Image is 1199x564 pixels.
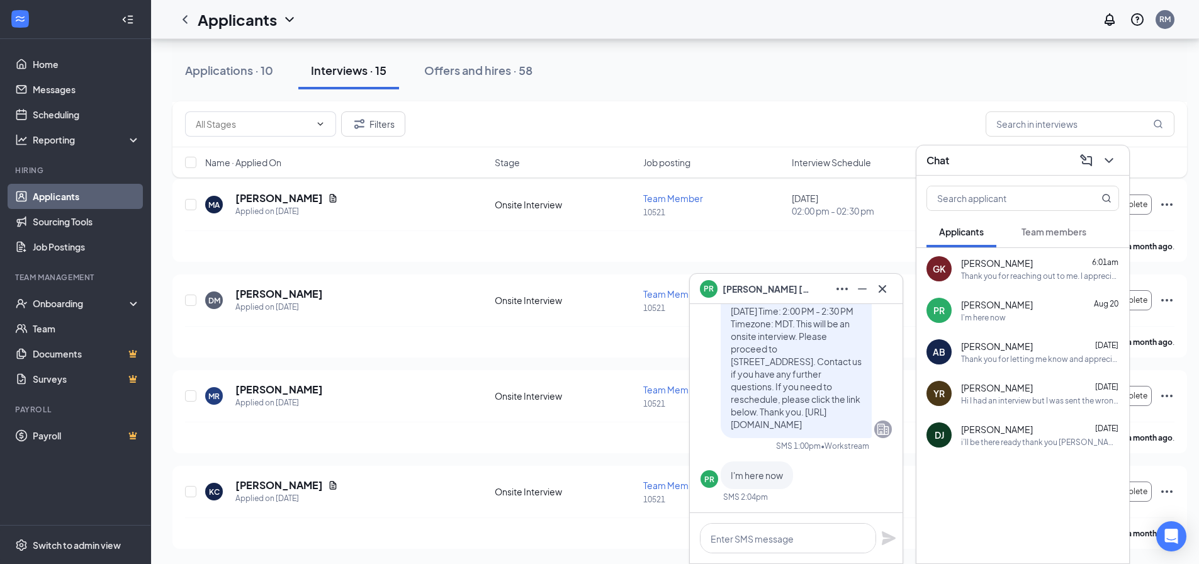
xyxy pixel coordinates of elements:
span: Team Member [643,384,703,395]
svg: Document [328,193,338,203]
span: Interview Schedule [792,156,871,169]
svg: Analysis [15,133,28,146]
button: Cross [872,279,892,299]
input: Search applicant [927,186,1076,210]
div: Open Intercom Messenger [1156,521,1186,551]
span: • Workstream [821,441,869,451]
svg: Plane [881,531,896,546]
div: PR [933,304,945,317]
span: [PERSON_NAME] [961,340,1033,352]
p: 10521 [643,494,784,505]
span: 02:00 pm - 02:30 pm [792,205,933,217]
div: Payroll [15,404,138,415]
a: Scheduling [33,102,140,127]
a: Team [33,316,140,341]
div: MA [208,200,220,210]
button: ChevronDown [1099,150,1119,171]
span: I'm here now [731,470,783,481]
div: I'm here now [961,312,1006,323]
svg: Cross [875,281,890,296]
svg: MagnifyingGlass [1153,119,1163,129]
b: a month ago [1127,433,1173,443]
p: 10521 [643,398,784,409]
span: [DATE] [1095,382,1118,392]
svg: ChevronDown [1101,153,1117,168]
svg: WorkstreamLogo [14,13,26,25]
div: Thank you for letting me know and appreciate it. Hopefully I get a call back and have a great day. [961,354,1119,364]
div: Reporting [33,133,141,146]
span: Team members [1022,226,1086,237]
div: Interviews · 15 [311,62,386,78]
span: [PERSON_NAME] [PERSON_NAME] [723,282,811,296]
input: All Stages [196,117,310,131]
span: Team Member [643,193,703,204]
div: Onboarding [33,297,130,310]
button: Ellipses [832,279,852,299]
b: a month ago [1127,337,1173,347]
span: Aug 20 [1094,299,1118,308]
a: Messages [33,77,140,102]
div: Switch to admin view [33,539,121,551]
span: [DATE] [1095,424,1118,433]
svg: Notifications [1102,12,1117,27]
svg: UserCheck [15,297,28,310]
div: Team Management [15,272,138,283]
div: KC [209,487,220,497]
a: ChevronLeft [177,12,193,27]
span: Job posting [643,156,690,169]
b: a month ago [1127,242,1173,251]
button: Filter Filters [341,111,405,137]
div: Onsite Interview [495,198,636,211]
h1: Applicants [198,9,277,30]
div: SMS 2:04pm [723,492,768,502]
h3: Chat [926,154,949,167]
div: Applied on [DATE] [235,397,323,409]
a: Job Postings [33,234,140,259]
div: Applications · 10 [185,62,273,78]
div: RM [1159,14,1171,25]
svg: Minimize [855,281,870,296]
button: ComposeMessage [1076,150,1096,171]
div: Applied on [DATE] [235,492,338,505]
h5: [PERSON_NAME] [235,478,323,492]
div: Offers and hires · 58 [424,62,532,78]
span: [PERSON_NAME] [961,298,1033,311]
span: Name · Applied On [205,156,281,169]
a: Applicants [33,184,140,209]
div: Onsite Interview [495,294,636,307]
h5: [PERSON_NAME] [235,191,323,205]
div: AB [933,346,945,358]
div: MR [208,391,220,402]
span: [DATE] [1095,341,1118,350]
span: Applicants [939,226,984,237]
h5: [PERSON_NAME] [235,383,323,397]
svg: ComposeMessage [1079,153,1094,168]
a: Home [33,52,140,77]
div: DM [208,295,220,306]
b: a month ago [1127,529,1173,538]
svg: QuestionInfo [1130,12,1145,27]
svg: ChevronDown [315,119,325,129]
svg: Filter [352,116,367,132]
svg: Collapse [121,13,134,26]
div: Onsite Interview [495,485,636,498]
svg: Ellipses [835,281,850,296]
button: Minimize [852,279,872,299]
svg: Settings [15,539,28,551]
div: PR [704,474,714,485]
div: SMS 1:00pm [776,441,821,451]
svg: Document [328,480,338,490]
span: [PERSON_NAME] [961,381,1033,394]
div: Hiring [15,165,138,176]
h5: [PERSON_NAME] [235,287,323,301]
svg: Ellipses [1159,388,1174,403]
a: PayrollCrown [33,423,140,448]
span: Team Member [643,288,703,300]
div: Onsite Interview [495,390,636,402]
span: 6:01am [1092,257,1118,267]
span: [PERSON_NAME] [961,423,1033,436]
span: Stage [495,156,520,169]
a: DocumentsCrown [33,341,140,366]
input: Search in interviews [986,111,1174,137]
